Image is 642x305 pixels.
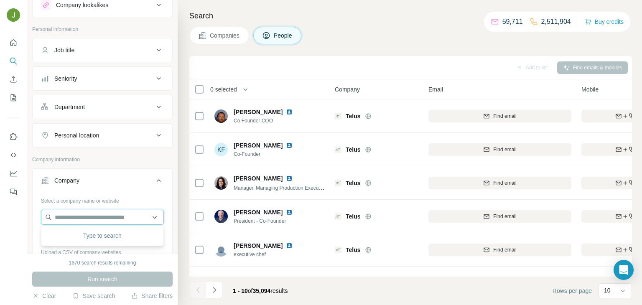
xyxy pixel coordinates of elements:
[541,17,571,27] p: 2,511,904
[56,1,108,9] div: Company lookalikes
[502,17,523,27] p: 59,711
[214,277,228,290] img: Avatar
[335,113,341,119] img: Logo of Telus
[54,131,99,140] div: Personal location
[214,176,228,190] img: Avatar
[69,259,136,267] div: 1670 search results remaining
[7,184,20,199] button: Feedback
[428,244,571,256] button: Find email
[234,184,408,191] span: Manager, Managing Production Executive, & Co-Founder, TELUS independent
[234,275,283,283] span: [PERSON_NAME]
[274,31,293,40] span: People
[493,179,516,187] span: Find email
[346,145,361,154] span: Telus
[428,110,571,122] button: Find email
[33,170,172,194] button: Company
[428,143,571,156] button: Find email
[335,247,341,253] img: Logo of Telus
[286,109,293,115] img: LinkedIn logo
[32,292,56,300] button: Clear
[43,227,162,244] div: Type to search
[32,156,173,163] p: Company information
[214,243,228,257] img: Avatar
[234,117,303,125] span: Co Founder COO
[7,166,20,181] button: Dashboard
[286,209,293,216] img: LinkedIn logo
[214,210,228,223] img: Avatar
[33,97,172,117] button: Department
[210,31,240,40] span: Companies
[335,85,360,94] span: Company
[54,103,85,111] div: Department
[214,109,228,123] img: Avatar
[41,194,164,205] div: Select a company name or website
[54,46,74,54] div: Job title
[33,125,172,145] button: Personal location
[346,179,361,187] span: Telus
[234,174,283,183] span: [PERSON_NAME]
[234,241,283,250] span: [PERSON_NAME]
[286,276,293,282] img: LinkedIn logo
[41,249,164,256] p: Upload a CSV of company websites.
[346,112,361,120] span: Telus
[493,246,516,254] span: Find email
[234,150,303,158] span: Co-Founder
[581,85,599,94] span: Mobile
[33,40,172,60] button: Job title
[131,292,173,300] button: Share filters
[428,177,571,189] button: Find email
[604,286,611,295] p: 10
[189,10,632,22] h4: Search
[253,287,271,294] span: 35,094
[286,242,293,249] img: LinkedIn logo
[234,208,283,216] span: [PERSON_NAME]
[493,213,516,220] span: Find email
[7,53,20,69] button: Search
[233,287,288,294] span: results
[7,8,20,22] img: Avatar
[286,175,293,182] img: LinkedIn logo
[72,292,115,300] button: Save search
[335,146,341,153] img: Logo of Telus
[585,16,624,28] button: Buy credits
[234,217,303,225] span: President - Co-Founder
[234,141,283,150] span: [PERSON_NAME]
[32,25,173,33] p: Personal information
[335,180,341,186] img: Logo of Telus
[206,282,223,298] button: Navigate to next page
[248,287,253,294] span: of
[54,74,77,83] div: Seniority
[54,176,79,185] div: Company
[553,287,592,295] span: Rows per page
[7,35,20,50] button: Quick start
[346,246,361,254] span: Telus
[7,147,20,163] button: Use Surfe API
[346,212,361,221] span: Telus
[7,72,20,87] button: Enrich CSV
[233,287,248,294] span: 1 - 10
[234,108,283,116] span: [PERSON_NAME]
[286,142,293,149] img: LinkedIn logo
[7,129,20,144] button: Use Surfe on LinkedIn
[493,146,516,153] span: Find email
[614,260,634,280] div: Open Intercom Messenger
[214,143,228,156] div: KF
[493,112,516,120] span: Find email
[7,90,20,105] button: My lists
[210,85,237,94] span: 0 selected
[428,210,571,223] button: Find email
[234,251,303,258] span: executive chef
[428,85,443,94] span: Email
[335,213,341,220] img: Logo of Telus
[33,69,172,89] button: Seniority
